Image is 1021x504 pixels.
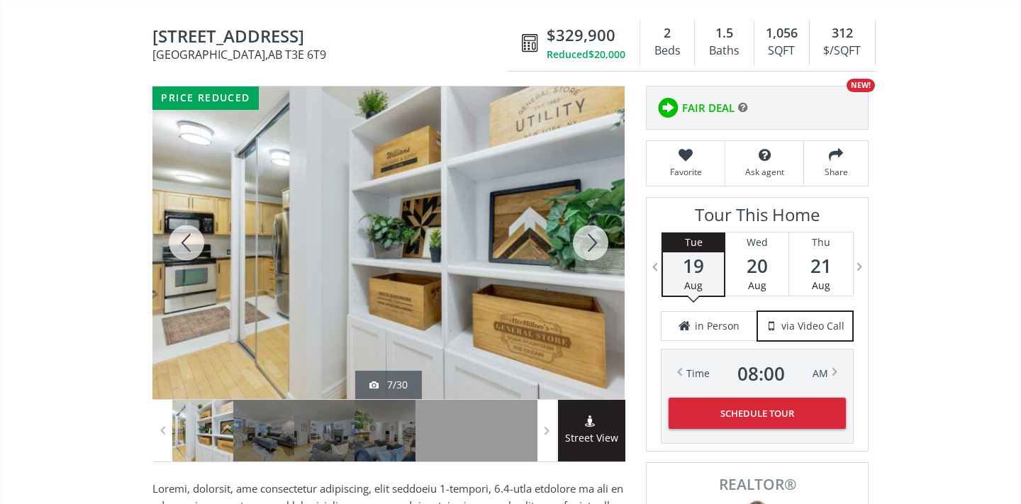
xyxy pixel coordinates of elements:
div: 1.5 [702,24,746,43]
span: 19 [663,256,724,276]
div: 2 [647,24,687,43]
div: price reduced [152,86,259,110]
span: via Video Call [781,319,844,333]
div: Tue [663,233,724,252]
span: FAIR DEAL [682,101,735,116]
span: Street View [558,430,625,447]
span: Aug [684,279,703,292]
button: Schedule Tour [669,398,846,429]
span: 35 Glamis Green SW #224 [152,27,515,49]
span: Aug [812,279,830,292]
div: 312 [817,24,868,43]
div: NEW! [847,79,875,92]
span: 21 [789,256,853,276]
span: Aug [748,279,766,292]
div: 35 Glamis Green SW #224 Calgary, AB T3E 6T9 - Photo 7 of 30 [152,86,625,399]
span: in Person [695,319,740,333]
span: Ask agent [732,166,796,178]
div: Baths [702,40,746,62]
span: Share [811,166,861,178]
span: 1,056 [766,24,798,43]
span: [GEOGRAPHIC_DATA] , AB T3E 6T9 [152,49,515,60]
div: Reduced [547,47,625,62]
span: 08 : 00 [737,364,785,383]
div: Wed [725,233,788,252]
div: SQFT [761,40,802,62]
span: $329,900 [547,24,615,46]
div: Beds [647,40,687,62]
span: 20 [725,256,788,276]
span: $20,000 [588,47,625,62]
span: REALTOR® [662,477,852,492]
div: Thu [789,233,853,252]
div: 7/30 [369,378,408,392]
img: rating icon [654,94,682,122]
h3: Tour This Home [661,205,854,232]
div: $/SQFT [817,40,868,62]
div: Time AM [686,364,828,383]
span: Favorite [654,166,718,178]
